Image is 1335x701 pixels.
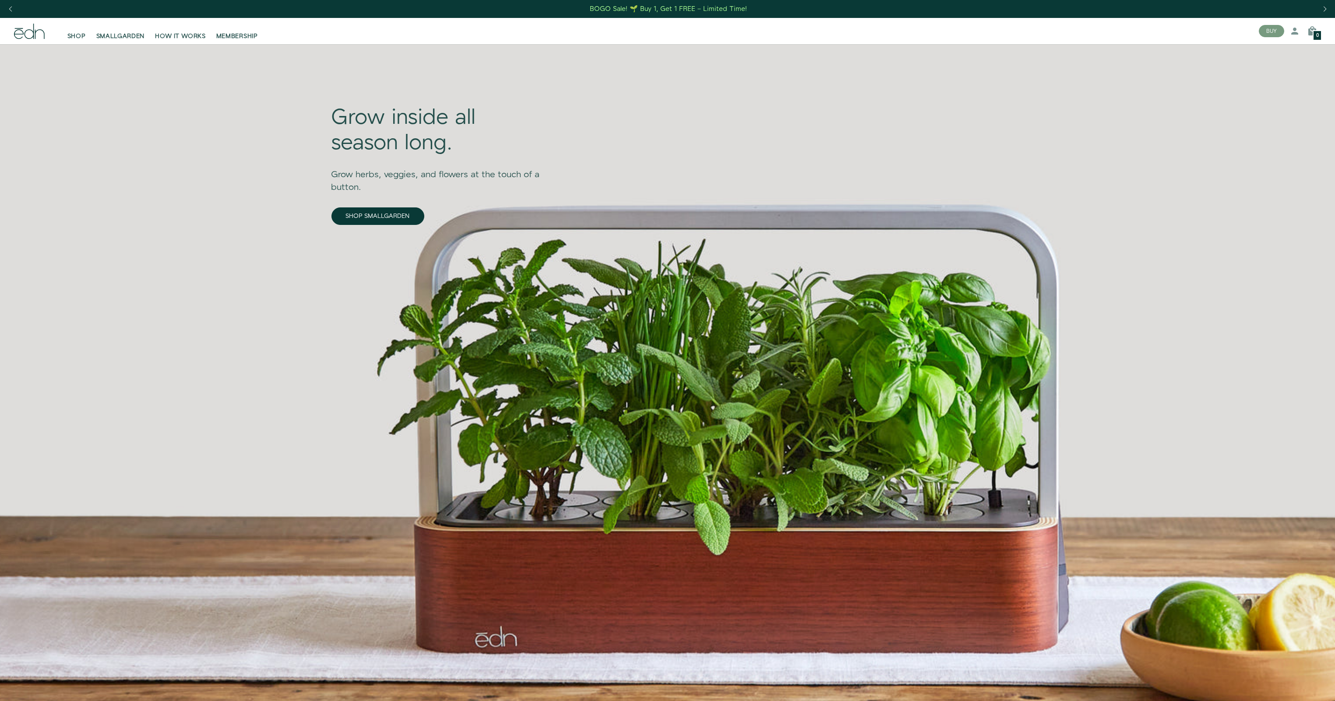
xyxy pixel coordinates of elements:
span: HOW IT WORKS [155,32,205,41]
div: Grow inside all season long. [331,105,544,156]
button: BUY [1259,25,1284,37]
span: 0 [1316,33,1319,38]
span: SHOP [67,32,86,41]
a: SHOP [62,21,91,41]
div: Grow herbs, veggies, and flowers at the touch of a button. [331,156,544,194]
span: SMALLGARDEN [96,32,145,41]
a: MEMBERSHIP [211,21,263,41]
a: SMALLGARDEN [91,21,150,41]
a: HOW IT WORKS [150,21,211,41]
span: MEMBERSHIP [216,32,258,41]
a: BOGO Sale! 🌱 Buy 1, Get 1 FREE – Limited Time! [589,2,748,16]
div: BOGO Sale! 🌱 Buy 1, Get 1 FREE – Limited Time! [590,4,747,14]
a: SHOP SMALLGARDEN [331,207,424,225]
